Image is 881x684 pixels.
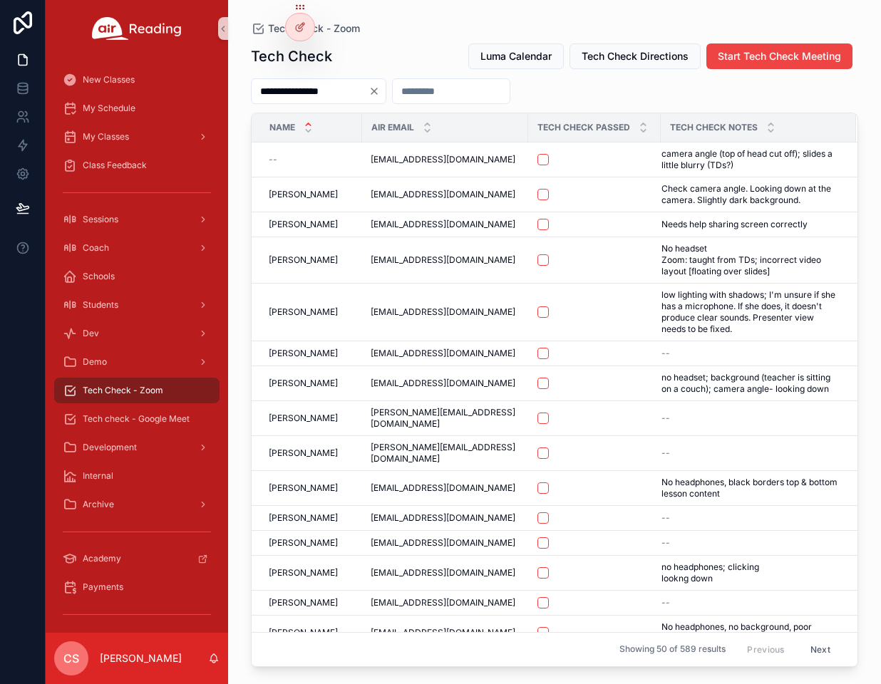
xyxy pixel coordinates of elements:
span: [PERSON_NAME] [269,567,338,579]
a: [EMAIL_ADDRESS][DOMAIN_NAME] [371,567,520,579]
a: Dev [54,321,220,346]
a: no headset; background (teacher is sitting on a couch); camera angle- looking down [661,372,839,395]
span: Tech Check Passed [537,122,630,133]
span: Coach [83,242,109,254]
span: Tech Check Directions [582,49,689,63]
span: [PERSON_NAME] [269,537,338,549]
a: -- [661,597,839,608]
a: Class Feedback [54,152,220,178]
span: Needs help sharing screen correctly [661,219,808,230]
span: Showing 50 of 589 results [619,644,726,655]
a: Academy [54,546,220,571]
a: Sessions [54,207,220,232]
a: [PERSON_NAME] [269,567,354,579]
span: Tech Check - Zoom [268,21,360,36]
span: low lighting with shadows; I'm unsure if she has a microphone. If she does, it doesn't produce cl... [661,289,839,335]
a: [PERSON_NAME] [269,627,354,638]
span: [EMAIL_ADDRESS][DOMAIN_NAME] [371,154,515,165]
span: [PERSON_NAME] [269,447,338,459]
span: no headphones; clicking lookng down [661,561,813,584]
a: Needs help sharing screen correctly [661,219,839,230]
a: Coach [54,235,220,261]
a: My Classes [54,124,220,150]
span: [PERSON_NAME] [269,348,338,359]
a: [PERSON_NAME][EMAIL_ADDRESS][DOMAIN_NAME] [371,442,520,465]
a: [PERSON_NAME] [269,254,354,266]
p: [PERSON_NAME] [100,651,182,665]
a: -- [661,537,839,549]
span: [EMAIL_ADDRESS][DOMAIN_NAME] [371,512,515,524]
a: [EMAIL_ADDRESS][DOMAIN_NAME] [371,627,520,638]
span: [EMAIL_ADDRESS][DOMAIN_NAME] [371,189,515,200]
a: -- [661,413,839,424]
span: [PERSON_NAME] [269,482,338,494]
a: My Schedule [54,95,220,121]
button: Start Tech Check Meeting [706,43,852,69]
span: Sessions [83,214,118,225]
a: [PERSON_NAME] [269,348,354,359]
span: Name [269,122,295,133]
img: App logo [92,17,182,40]
span: -- [661,447,670,459]
a: Tech Check - Zoom [251,21,360,36]
span: Students [83,299,118,311]
span: [PERSON_NAME] [269,627,338,638]
a: camera angle (top of head cut off); slides a little blurry (TDs?) [661,148,839,171]
a: [EMAIL_ADDRESS][DOMAIN_NAME] [371,189,520,200]
span: [PERSON_NAME] [269,189,338,200]
span: [PERSON_NAME] [269,219,338,230]
span: -- [661,537,670,549]
span: Payments [83,581,123,593]
span: My Classes [83,131,129,142]
a: No headset Zoom: taught from TDs; incorrect video layout [floating over slides] [661,243,839,277]
a: [PERSON_NAME] [269,378,354,389]
a: New Classes [54,67,220,93]
span: My Schedule [83,103,135,114]
a: [PERSON_NAME] [269,597,354,608]
a: Check camera angle. Looking down at the camera. Slightly dark background. [661,183,839,206]
span: -- [661,597,670,608]
span: [EMAIL_ADDRESS][DOMAIN_NAME] [371,567,515,579]
a: Internal [54,463,220,489]
span: -- [269,154,277,165]
span: Development [83,442,137,453]
h1: Tech Check [251,46,332,66]
span: -- [661,413,670,424]
span: Demo [83,356,107,368]
a: Development [54,435,220,460]
span: [EMAIL_ADDRESS][DOMAIN_NAME] [371,482,515,494]
a: No headphones, no background, poor lighting. [661,621,839,644]
span: [EMAIL_ADDRESS][DOMAIN_NAME] [371,597,515,608]
span: [EMAIL_ADDRESS][DOMAIN_NAME] [371,348,515,359]
a: [EMAIL_ADDRESS][DOMAIN_NAME] [371,597,520,608]
span: [PERSON_NAME] [269,254,338,266]
a: [PERSON_NAME] [269,537,354,549]
a: [PERSON_NAME][EMAIL_ADDRESS][DOMAIN_NAME] [371,407,520,430]
span: Internal [83,470,113,482]
span: [EMAIL_ADDRESS][DOMAIN_NAME] [371,627,515,638]
a: No headphones, black borders top & bottom lesson content [661,477,839,499]
span: Air Email [371,122,414,133]
span: Tech check - Google Meet [83,413,190,425]
span: Tech Check - Zoom [83,385,163,396]
a: Payments [54,574,220,600]
span: [PERSON_NAME] [269,306,338,318]
a: [PERSON_NAME] [269,306,354,318]
a: -- [661,348,839,359]
span: -- [661,512,670,524]
span: Luma Calendar [480,49,552,63]
a: [EMAIL_ADDRESS][DOMAIN_NAME] [371,512,520,524]
button: Tech Check Directions [570,43,701,69]
a: [EMAIL_ADDRESS][DOMAIN_NAME] [371,537,520,549]
a: [PERSON_NAME] [269,512,354,524]
div: scrollable content [46,57,228,633]
button: Next [800,638,840,660]
button: Clear [369,85,386,97]
a: [EMAIL_ADDRESS][DOMAIN_NAME] [371,378,520,389]
span: CS [63,650,79,667]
